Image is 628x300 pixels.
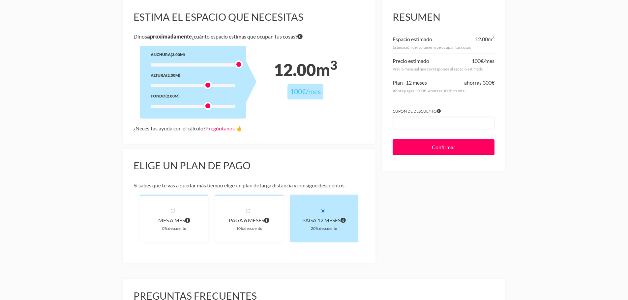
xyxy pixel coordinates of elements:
[393,56,429,66] div: Precio estimado
[316,60,337,80] span: m
[151,72,235,79] div: Altura
[205,125,242,131] a: Pregúntanos 🤞
[393,87,494,94] div: Ahora pagas 1200€. Ahorras 300€ en total
[134,124,365,133] div: ¿Necesitas ayuda con el cálculo?
[393,35,432,44] div: Espacio estimado
[492,35,494,40] sup: 3
[464,78,494,87] div: ahorras 300€
[393,139,494,155] input: Confirmar
[393,78,427,87] div: Plan -
[264,216,269,225] span: Pagas cada 6 meses por el volumen que ocupan tus cosas. El precio incluye el descuento de 10% y e...
[134,32,365,41] p: Dinos ¿cuánto espacio estimas que ocupan tus cosas?
[301,216,348,225] div: paga 12 meses
[151,51,235,58] div: Anchura
[290,87,306,96] span: 100€
[509,216,628,300] iframe: Chat Widget
[151,93,235,99] div: Fondo
[301,225,348,232] div: 20% descuento
[406,79,427,86] span: 12 meses
[341,216,346,225] span: Pagas cada 12 meses por el volumen que ocupan tus cosas. El precio incluye el descuento de 20% y ...
[393,44,494,51] div: Estimación del volumen que ocupan tus cosas
[297,32,303,41] span: Si tienes dudas sobre volumen exacto de tus cosas no te preocupes porque nuestro equipo te dirá e...
[151,216,198,225] div: Mes a mes
[134,159,365,172] h3: Elige un plan de pago
[475,36,488,42] span: 12.00
[509,216,628,300] div: Widget de chat
[171,52,185,57] span: (3.00m)
[437,108,441,115] span: Si tienes algún cupón introdúcelo para aplicar el descuento
[393,66,494,72] div: Precio mensual que corresponde al espacio estimado
[393,108,494,115] label: Cupon de descuento
[330,58,337,72] sup: 3
[225,216,273,225] div: paga 6 meses
[274,60,316,80] span: 12.00
[165,94,180,98] span: (2.00m)
[185,216,190,225] span: Pagas al principio de cada mes por el volumen que ocupan tus cosas. A diferencia de otros planes ...
[166,73,180,78] span: (2.00m)
[306,87,321,96] span: /mes
[484,58,494,64] span: /mes
[225,225,273,232] div: 10% descuento
[134,11,365,23] h3: Estima el espacio que necesitas
[393,11,494,23] h3: Resumen
[134,181,365,190] p: Si sabes que te vas a quedar más tiempo elige un plan de larga distancia y consigue descuentos
[472,58,484,64] span: 100€
[151,225,198,232] div: 0% descuento
[488,36,494,42] span: m
[147,33,192,40] b: aproximadamente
